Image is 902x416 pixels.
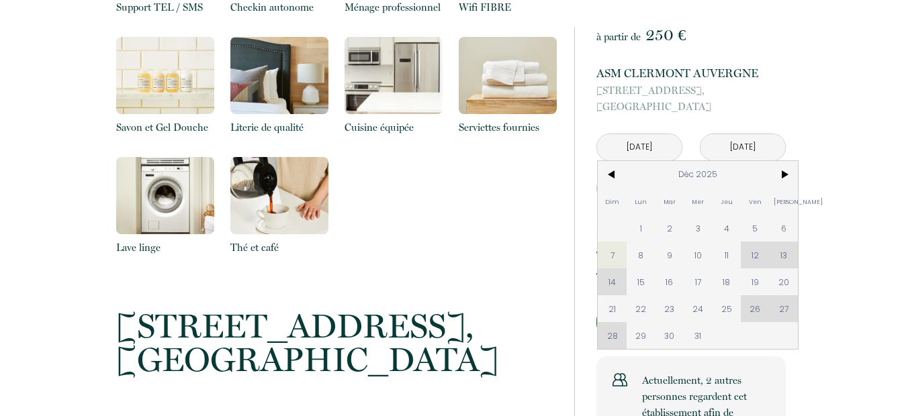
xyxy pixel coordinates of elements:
span: < [598,161,627,188]
p: Total [596,269,619,285]
span: 9 [655,242,684,268]
span: 11 [713,242,741,268]
img: 16317117156563.png [116,157,214,234]
span: 16 [655,268,684,295]
img: 16317117791311.png [230,37,328,114]
span: Lun [627,188,656,215]
span: Ven [741,188,770,215]
p: Frais de ménage [596,226,667,242]
span: Dim [598,188,627,215]
button: Réserver [596,304,786,340]
span: [STREET_ADDRESS], [596,83,786,99]
span: 8 [627,242,656,268]
span: 18 [713,268,741,295]
span: à partir de [596,31,641,43]
span: Jeu [713,188,741,215]
img: 16317117296737.png [459,37,557,114]
span: [STREET_ADDRESS], [116,309,557,343]
span: 30 [655,322,684,349]
p: ASM CLERMONT AUVERGNE [596,64,786,83]
span: Déc 2025 [627,161,770,188]
p: Serviettes fournies [459,119,557,136]
img: 16317117489567.png [345,37,443,114]
span: 17 [684,268,713,295]
p: Literie de qualité [230,119,328,136]
span: 20 [770,268,799,295]
span: [PERSON_NAME] [770,188,799,215]
span: Mar [655,188,684,215]
p: Taxe de séjour [596,248,658,264]
span: 4 [713,215,741,242]
span: 24 [684,295,713,322]
span: 23 [655,295,684,322]
p: [GEOGRAPHIC_DATA] [116,309,557,376]
span: 2 [655,215,684,242]
span: > [770,161,799,188]
span: 22 [627,295,656,322]
span: 15 [627,268,656,295]
span: 6 [770,215,799,242]
span: 5 [741,215,770,242]
p: Savon et Gel Douche [116,119,214,136]
span: 31 [684,322,713,349]
img: users [613,372,627,387]
span: 21 [598,295,627,322]
span: 1 [627,215,656,242]
img: 16317116268495.png [230,157,328,234]
span: 29 [627,322,656,349]
p: 214 € × 1 nuit [596,205,656,221]
input: Départ [701,134,785,160]
span: 250 € [645,25,686,44]
p: Cuisine équipée [345,119,443,136]
span: 7 [598,242,627,268]
input: Arrivée [597,134,682,160]
span: Mer [684,188,713,215]
span: 3 [684,215,713,242]
span: 10 [684,242,713,268]
span: 25 [713,295,741,322]
span: 19 [741,268,770,295]
p: Thé et café [230,240,328,256]
img: 16317118070204.png [116,37,214,114]
p: Lave linge [116,240,214,256]
p: [GEOGRAPHIC_DATA] [596,83,786,115]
